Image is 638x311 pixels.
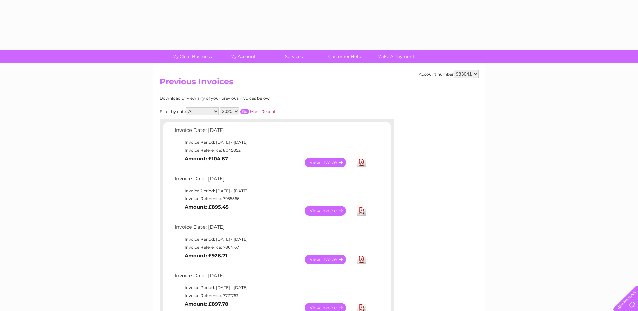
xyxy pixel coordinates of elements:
[185,204,229,210] b: Amount: £895.45
[368,50,423,63] a: Make A Payment
[305,158,354,167] a: View
[173,292,369,300] td: Invoice Reference: 7771763
[185,156,228,162] b: Amount: £104.87
[173,138,369,146] td: Invoice Period: [DATE] - [DATE]
[173,235,369,243] td: Invoice Period: [DATE] - [DATE]
[160,77,479,90] h2: Previous Invoices
[185,253,227,259] b: Amount: £928.71
[173,195,369,203] td: Invoice Reference: 7955566
[173,243,369,251] td: Invoice Reference: 7864167
[357,206,366,216] a: Download
[173,126,369,138] td: Invoice Date: [DATE]
[250,109,276,114] a: Most Recent
[357,158,366,167] a: Download
[173,283,369,292] td: Invoice Period: [DATE] - [DATE]
[185,301,228,307] b: Amount: £897.78
[419,70,479,78] div: Account number
[305,255,354,264] a: View
[164,50,220,63] a: My Clear Business
[305,206,354,216] a: View
[173,223,369,235] td: Invoice Date: [DATE]
[215,50,271,63] a: My Account
[357,255,366,264] a: Download
[173,187,369,195] td: Invoice Period: [DATE] - [DATE]
[173,146,369,154] td: Invoice Reference: 8045852
[317,50,372,63] a: Customer Help
[173,271,369,284] td: Invoice Date: [DATE]
[173,174,369,187] td: Invoice Date: [DATE]
[160,107,336,115] div: Filter by date
[160,96,336,101] div: Download or view any of your previous invoices below.
[266,50,322,63] a: Services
